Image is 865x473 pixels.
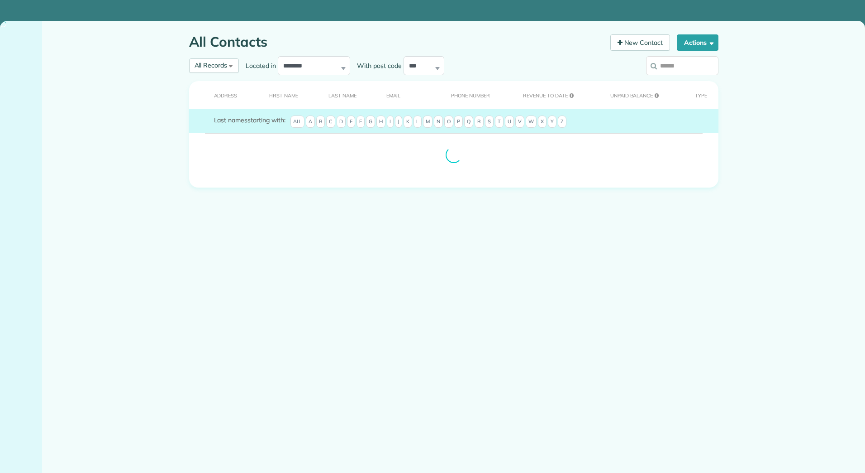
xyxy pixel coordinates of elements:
[189,81,255,109] th: Address
[387,116,394,128] span: I
[509,81,596,109] th: Revenue to Date
[189,34,604,49] h1: All Contacts
[437,81,509,109] th: Phone number
[548,116,556,128] span: Y
[376,116,385,128] span: H
[681,81,718,109] th: Type
[290,116,305,128] span: All
[526,116,537,128] span: W
[316,116,325,128] span: B
[538,116,547,128] span: X
[337,116,346,128] span: D
[214,116,285,125] label: starting with:
[255,81,314,109] th: First Name
[395,116,402,128] span: J
[444,116,453,128] span: O
[356,116,365,128] span: F
[610,34,670,51] a: New Contact
[326,116,335,128] span: C
[464,116,473,128] span: Q
[372,81,437,109] th: Email
[485,116,494,128] span: S
[475,116,484,128] span: R
[214,116,248,124] span: Last names
[404,116,412,128] span: K
[505,116,514,128] span: U
[454,116,463,128] span: P
[596,81,681,109] th: Unpaid Balance
[423,116,432,128] span: M
[558,116,566,128] span: Z
[434,116,443,128] span: N
[677,34,718,51] button: Actions
[306,116,315,128] span: A
[350,61,404,70] label: With post code
[347,116,355,128] span: E
[239,61,278,70] label: Located in
[314,81,372,109] th: Last Name
[495,116,504,128] span: T
[195,61,228,69] span: All Records
[515,116,524,128] span: V
[366,116,375,128] span: G
[413,116,422,128] span: L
